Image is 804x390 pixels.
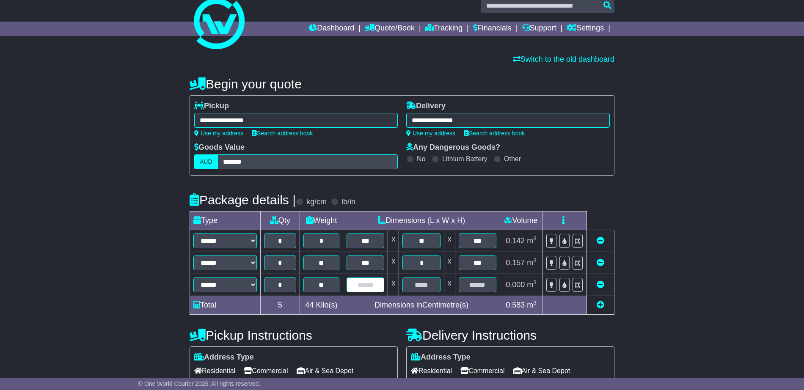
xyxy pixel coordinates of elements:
a: Use my address [406,130,455,137]
h4: Pickup Instructions [190,328,398,342]
td: Weight [300,211,343,230]
a: Use my address [194,130,243,137]
a: Financials [473,22,512,36]
a: Remove this item [597,258,604,267]
span: 0.157 [506,258,525,267]
label: No [417,155,425,163]
a: Tracking [425,22,463,36]
label: Goods Value [194,143,245,152]
span: m [527,236,537,245]
label: Lithium Battery [442,155,487,163]
td: Volume [500,211,542,230]
span: 0.142 [506,236,525,245]
label: Address Type [411,353,471,362]
td: Kilo(s) [300,296,343,315]
sup: 3 [533,279,537,286]
a: Add new item [597,301,604,309]
td: Type [190,211,261,230]
td: x [444,274,455,296]
td: x [444,230,455,252]
label: AUD [194,154,218,169]
span: m [527,280,537,289]
sup: 3 [533,299,537,306]
h4: Package details | [190,193,296,207]
span: m [527,258,537,267]
span: Residential [411,364,452,377]
span: Commercial [460,364,504,377]
label: lb/in [341,198,355,207]
td: x [388,274,399,296]
span: Air & Sea Depot [513,364,570,377]
td: x [444,252,455,274]
span: 0.583 [506,301,525,309]
h4: Delivery Instructions [406,328,614,342]
td: x [388,252,399,274]
a: Remove this item [597,236,604,245]
label: Other [504,155,521,163]
span: © One World Courier 2025. All rights reserved. [138,380,261,387]
label: kg/cm [306,198,327,207]
a: Switch to the old dashboard [513,55,614,63]
span: Commercial [244,364,288,377]
label: Pickup [194,102,229,111]
sup: 3 [533,235,537,242]
a: Settings [567,22,604,36]
label: Any Dangerous Goods? [406,143,500,152]
a: Search address book [252,130,313,137]
span: m [527,301,537,309]
a: Remove this item [597,280,604,289]
span: Air & Sea Depot [297,364,354,377]
a: Dashboard [309,22,354,36]
td: Dimensions in Centimetre(s) [343,296,500,315]
a: Quote/Book [365,22,415,36]
a: Search address book [464,130,525,137]
span: 0.000 [506,280,525,289]
span: 44 [305,301,314,309]
a: Support [522,22,556,36]
label: Delivery [406,102,446,111]
span: Residential [194,364,235,377]
td: x [388,230,399,252]
label: Address Type [194,353,254,362]
td: Dimensions (L x W x H) [343,211,500,230]
td: Total [190,296,261,315]
td: Qty [261,211,300,230]
sup: 3 [533,257,537,264]
h4: Begin your quote [190,77,614,91]
td: 5 [261,296,300,315]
